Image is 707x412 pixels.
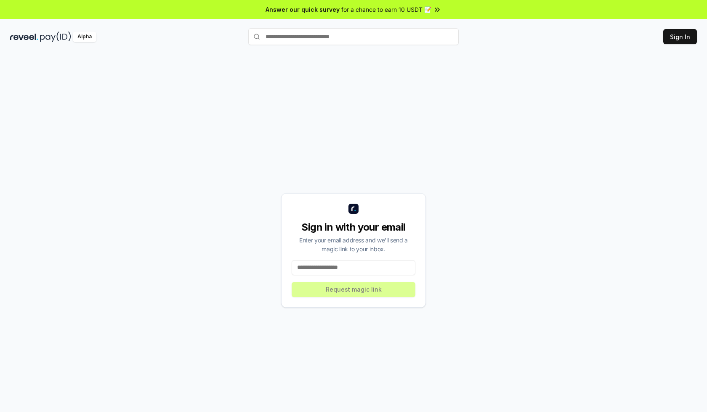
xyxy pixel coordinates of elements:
[73,32,96,42] div: Alpha
[663,29,697,44] button: Sign In
[341,5,431,14] span: for a chance to earn 10 USDT 📝
[266,5,340,14] span: Answer our quick survey
[10,32,38,42] img: reveel_dark
[40,32,71,42] img: pay_id
[292,221,415,234] div: Sign in with your email
[292,236,415,253] div: Enter your email address and we’ll send a magic link to your inbox.
[348,204,359,214] img: logo_small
